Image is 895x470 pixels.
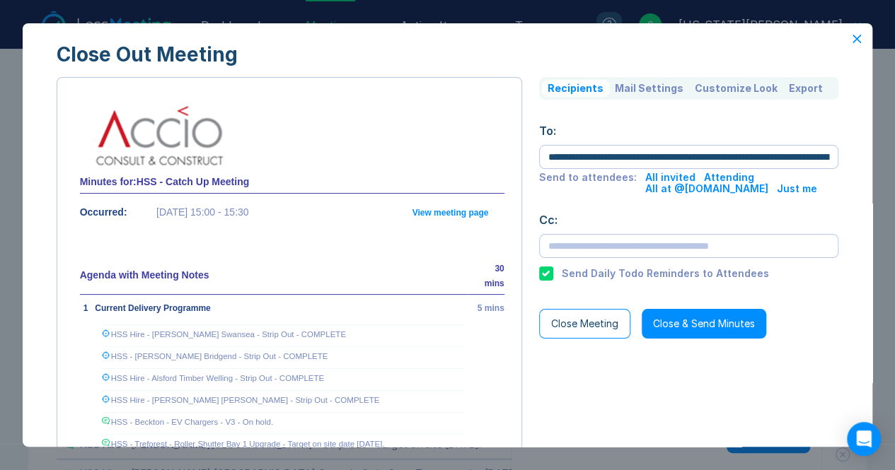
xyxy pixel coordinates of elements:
div: Attending [704,172,754,183]
div: All invited [645,172,695,183]
span: HSS - Beckton - EV Chargers - V3 - On hold. [111,418,273,426]
div: To: [539,122,839,139]
button: Recipients [542,80,609,97]
span: Agenda with Meeting Notes [80,269,209,281]
span: 5 mins [478,303,504,313]
div: Open Intercom Messenger [847,422,881,456]
img: 9k= [102,417,110,424]
img: 9k= [102,439,110,446]
div: Just me [777,183,817,194]
span: HSS - Treforest - Roller Shutter Bay 1 Upgrade - Target on site date [DATE]. [111,440,385,448]
button: Mail Settings [609,80,689,97]
img: Z [102,329,110,337]
span: HSS Hire - [PERSON_NAME] [PERSON_NAME] - Strip Out - COMPLETE [111,396,380,404]
td: [DATE] 15:00 - 15:30 [156,194,412,231]
button: Export [783,80,828,97]
img: Z [102,351,110,359]
div: Close Out Meeting [57,43,839,66]
div: Send to attendees: [539,172,637,194]
span: HSS Hire - Alsford Timber Welling - Strip Out - COMPLETE [111,374,324,382]
a: View meeting page [412,208,488,218]
button: Close & Send Minutes [642,309,766,339]
td: Occurred: [80,194,156,231]
img: Z [102,395,110,403]
span: 1 Current Delivery Programme [83,303,211,313]
th: HSS - Catch Up Meeting [80,171,504,194]
button: Close Meeting [539,309,630,339]
span: HSS - [PERSON_NAME] Bridgend - Strip Out - COMPLETE [111,352,328,360]
img: Z [102,373,110,381]
span: 30 mins [485,264,504,288]
span: Minutes for: [80,176,137,187]
div: Send Daily Todo Reminders to Attendees [562,268,769,279]
div: Cc: [539,211,839,228]
div: All at @[DOMAIN_NAME] [645,183,768,194]
button: Customize Look [689,80,783,97]
span: HSS Hire - [PERSON_NAME] Swansea - Strip Out - COMPLETE [111,330,346,339]
img: Less Meeting [80,100,238,171]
